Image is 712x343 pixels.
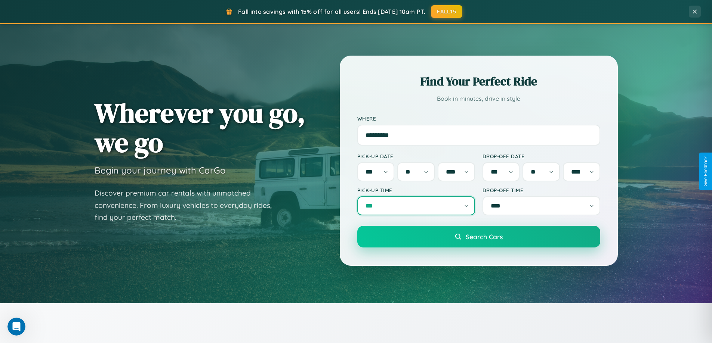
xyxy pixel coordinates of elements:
iframe: Intercom live chat [7,318,25,336]
button: Search Cars [357,226,600,247]
label: Pick-up Date [357,153,475,159]
span: Search Cars [466,233,503,241]
div: Give Feedback [703,156,708,187]
label: Drop-off Time [483,187,600,193]
label: Drop-off Date [483,153,600,159]
h1: Wherever you go, we go [95,98,305,157]
p: Discover premium car rentals with unmatched convenience. From luxury vehicles to everyday rides, ... [95,187,281,224]
label: Where [357,115,600,122]
h2: Find Your Perfect Ride [357,73,600,90]
p: Book in minutes, drive in style [357,93,600,104]
span: Fall into savings with 15% off for all users! Ends [DATE] 10am PT. [238,8,425,15]
h3: Begin your journey with CarGo [95,165,226,176]
button: FALL15 [431,5,462,18]
label: Pick-up Time [357,187,475,193]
